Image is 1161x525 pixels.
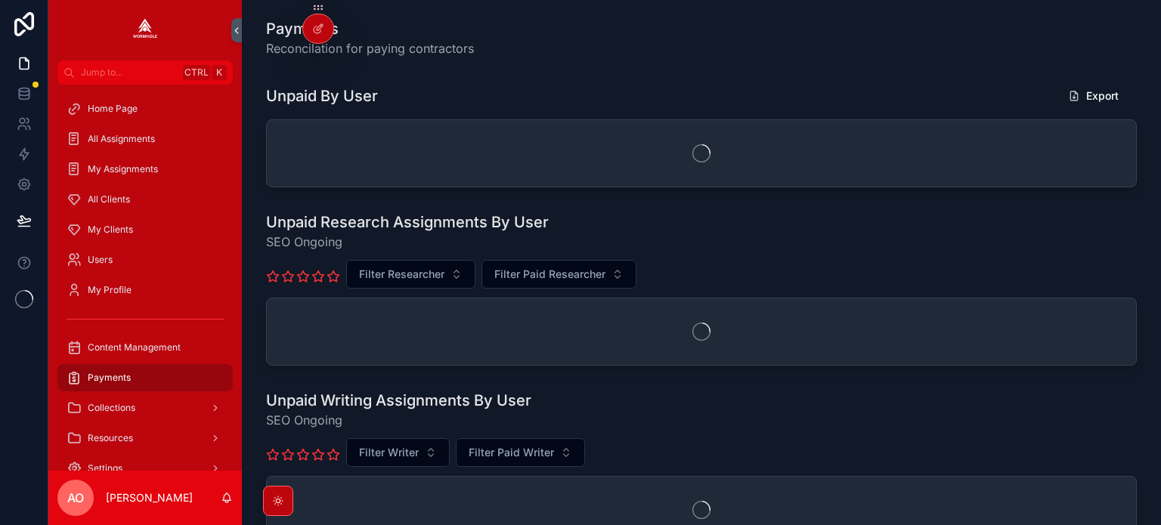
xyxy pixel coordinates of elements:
[57,125,233,153] a: All Assignments
[81,66,177,79] span: Jump to...
[88,462,122,474] span: Settings
[57,246,233,273] a: Users
[57,156,233,183] a: My Assignments
[266,85,378,107] h1: Unpaid By User
[213,66,225,79] span: K
[88,372,131,384] span: Payments
[88,284,132,296] span: My Profile
[346,260,475,289] button: Select Button
[57,216,233,243] a: My Clients
[266,390,531,411] h1: Unpaid Writing Assignments By User
[57,334,233,361] a: Content Management
[469,445,554,460] span: Filter Paid Writer
[88,193,130,205] span: All Clients
[266,18,474,39] h1: Payments
[1056,82,1131,110] button: Export
[88,224,133,236] span: My Clients
[133,18,157,42] img: App logo
[67,489,84,507] span: AO
[57,276,233,304] a: My Profile
[57,425,233,452] a: Resources
[88,402,135,414] span: Collections
[456,438,585,467] button: Select Button
[88,133,155,145] span: All Assignments
[359,445,419,460] span: Filter Writer
[346,438,450,467] button: Select Button
[88,254,113,266] span: Users
[57,394,233,422] a: Collections
[88,103,138,115] span: Home Page
[183,65,210,80] span: Ctrl
[266,233,549,251] span: SEO Ongoing
[57,455,233,482] a: Settings
[57,60,233,85] button: Jump to...CtrlK
[48,85,242,471] div: scrollable content
[106,490,193,505] p: [PERSON_NAME]
[481,260,636,289] button: Select Button
[88,341,181,354] span: Content Management
[57,186,233,213] a: All Clients
[88,163,158,175] span: My Assignments
[57,95,233,122] a: Home Page
[266,411,531,429] span: SEO Ongoing
[359,267,444,282] span: Filter Researcher
[57,364,233,391] a: Payments
[266,39,474,57] span: Reconcilation for paying contractors
[266,212,549,233] h1: Unpaid Research Assignments By User
[88,432,133,444] span: Resources
[494,267,605,282] span: Filter Paid Researcher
